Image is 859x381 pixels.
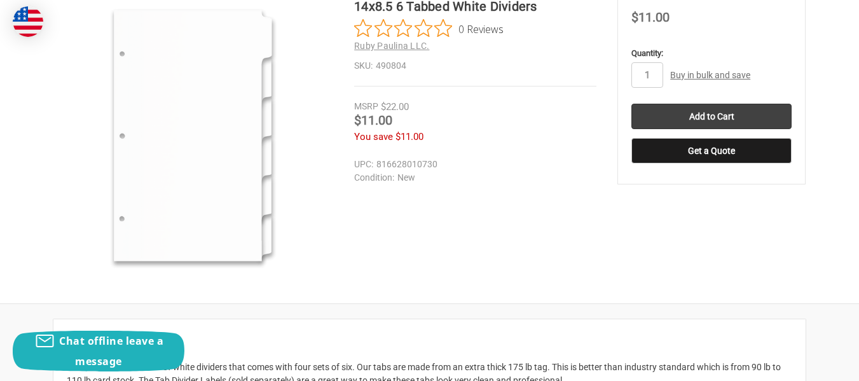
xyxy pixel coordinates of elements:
a: Ruby Paulina LLC. [354,41,429,51]
input: Add to Cart [631,104,792,129]
dt: UPC: [354,158,373,171]
button: Get a Quote [631,138,792,163]
span: Chat offline leave a message [59,334,163,368]
span: $22.00 [381,101,409,113]
span: 0 Reviews [458,19,504,38]
dt: SKU: [354,59,373,73]
dd: New [354,171,591,184]
span: $11.00 [354,113,392,128]
dd: 816628010730 [354,158,591,171]
label: Quantity: [631,47,792,60]
button: Chat offline leave a message [13,331,184,371]
dt: Condition: [354,171,394,184]
div: MSRP [354,100,378,113]
span: You save [354,131,393,142]
dd: 490804 [354,59,596,73]
img: duty and tax information for United States [13,6,43,37]
span: $11.00 [395,131,423,142]
a: Buy in bulk and save [670,70,750,80]
span: $11.00 [631,10,670,25]
button: Rated 0 out of 5 stars from 0 reviews. Jump to reviews. [354,19,504,38]
h2: Description [67,333,792,352]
